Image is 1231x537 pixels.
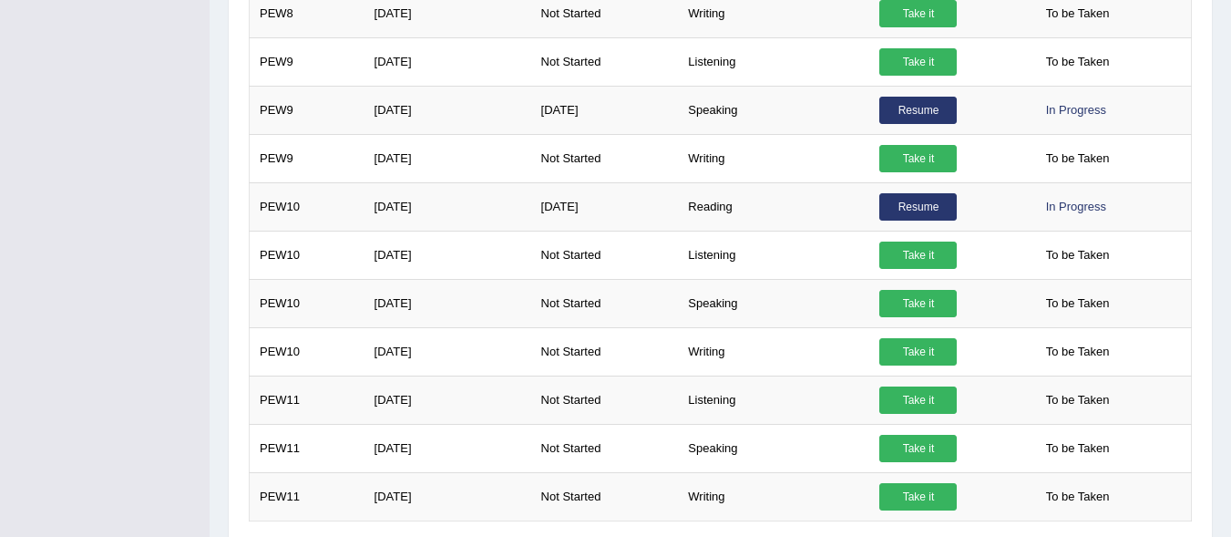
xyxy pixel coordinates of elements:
[250,231,364,279] td: PEW10
[678,231,869,279] td: Listening
[879,338,957,366] a: Take it
[250,279,364,327] td: PEW10
[879,48,957,76] a: Take it
[531,182,679,231] td: [DATE]
[879,435,957,462] a: Take it
[879,242,957,269] a: Take it
[364,231,531,279] td: [DATE]
[678,472,869,521] td: Writing
[531,424,679,472] td: Not Started
[250,37,364,86] td: PEW9
[1037,145,1119,172] span: To be Taken
[1037,242,1119,269] span: To be Taken
[1037,387,1119,414] span: To be Taken
[1037,435,1119,462] span: To be Taken
[364,327,531,376] td: [DATE]
[879,193,957,221] a: Resume
[531,231,679,279] td: Not Started
[364,182,531,231] td: [DATE]
[364,134,531,182] td: [DATE]
[1037,97,1115,124] div: In Progress
[531,279,679,327] td: Not Started
[364,86,531,134] td: [DATE]
[250,134,364,182] td: PEW9
[678,424,869,472] td: Speaking
[678,376,869,424] td: Listening
[364,279,531,327] td: [DATE]
[1037,338,1119,366] span: To be Taken
[879,290,957,317] a: Take it
[879,387,957,414] a: Take it
[879,145,957,172] a: Take it
[879,97,957,124] a: Resume
[678,279,869,327] td: Speaking
[531,37,679,86] td: Not Started
[531,86,679,134] td: [DATE]
[531,327,679,376] td: Not Started
[1037,48,1119,76] span: To be Taken
[678,37,869,86] td: Listening
[678,182,869,231] td: Reading
[1037,290,1119,317] span: To be Taken
[364,376,531,424] td: [DATE]
[531,376,679,424] td: Not Started
[250,376,364,424] td: PEW11
[250,327,364,376] td: PEW10
[364,472,531,521] td: [DATE]
[250,182,364,231] td: PEW10
[678,327,869,376] td: Writing
[250,86,364,134] td: PEW9
[364,37,531,86] td: [DATE]
[250,424,364,472] td: PEW11
[531,134,679,182] td: Not Started
[879,483,957,511] a: Take it
[1037,193,1115,221] div: In Progress
[364,424,531,472] td: [DATE]
[1037,483,1119,511] span: To be Taken
[678,134,869,182] td: Writing
[250,472,364,521] td: PEW11
[678,86,869,134] td: Speaking
[531,472,679,521] td: Not Started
